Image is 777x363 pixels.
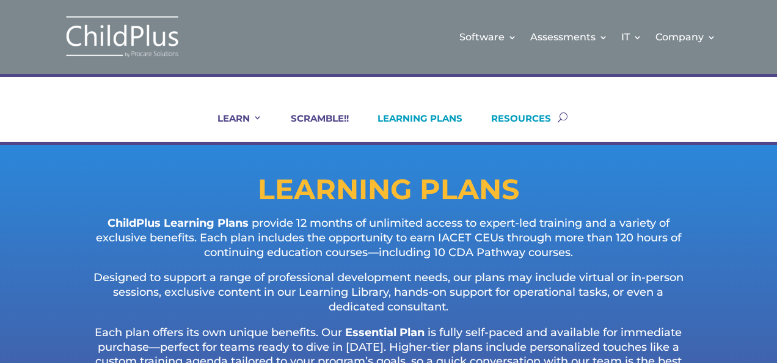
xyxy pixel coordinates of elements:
[530,12,608,62] a: Assessments
[202,112,262,142] a: LEARN
[476,112,551,142] a: RESOURCES
[362,112,462,142] a: LEARNING PLANS
[345,326,425,339] strong: Essential Plan
[108,216,249,230] strong: ChildPlus Learning Plans
[88,271,690,325] p: Designed to support a range of professional development needs, our plans may include virtual or i...
[275,112,349,142] a: SCRAMBLE!!
[621,12,642,62] a: IT
[88,216,690,271] p: provide 12 months of unlimited access to expert-led training and a variety of exclusive benefits....
[655,12,716,62] a: Company
[39,175,739,210] h1: LEARNING PLANS
[459,12,517,62] a: Software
